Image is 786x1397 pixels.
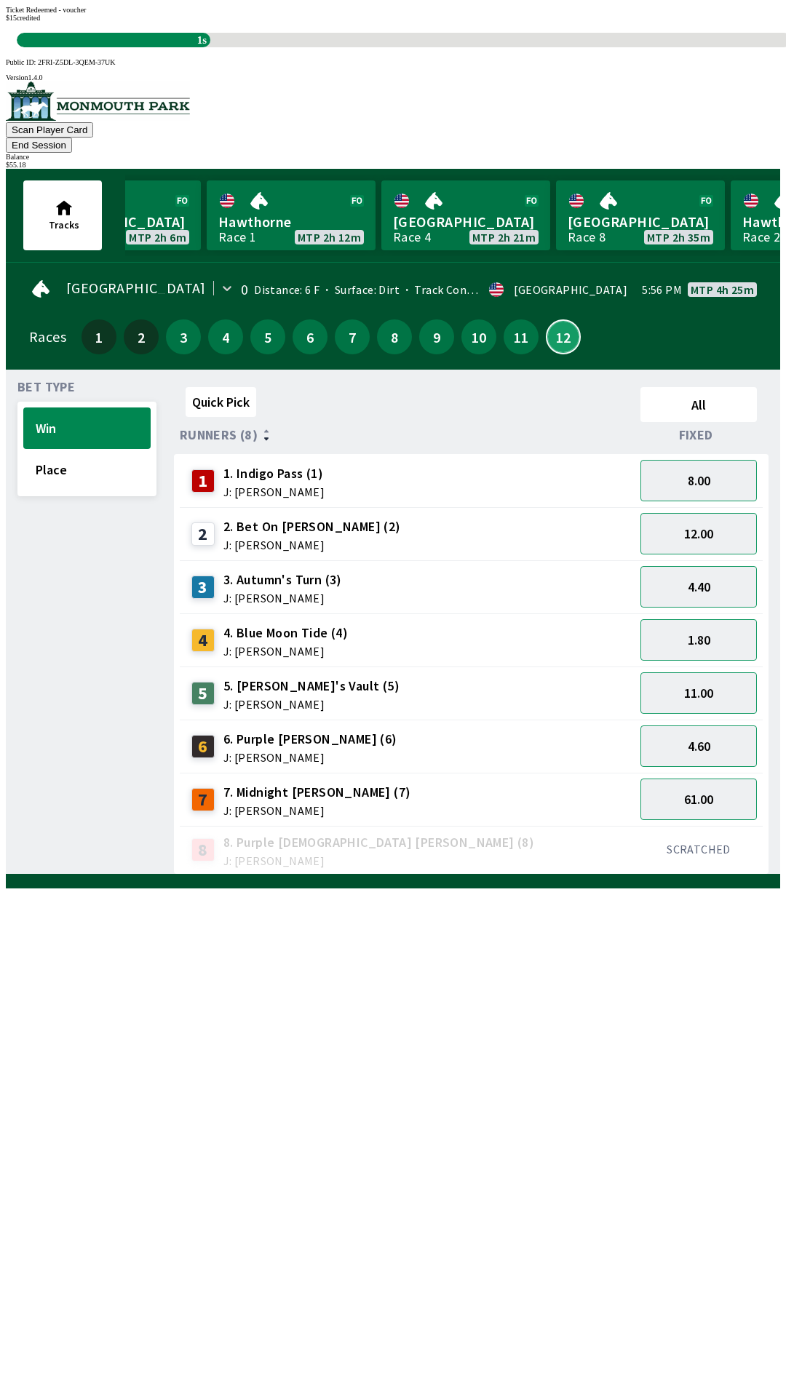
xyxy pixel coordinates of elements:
button: 12 [546,319,581,354]
button: All [640,387,757,422]
button: 8 [377,319,412,354]
span: 2. Bet On [PERSON_NAME] (2) [223,517,401,536]
span: 5 [254,332,282,342]
span: 1. Indigo Pass (1) [223,464,325,483]
span: Quick Pick [192,394,250,410]
button: 61.00 [640,779,757,820]
button: 3 [166,319,201,354]
button: 11.00 [640,672,757,714]
span: Surface: Dirt [319,282,400,297]
a: [GEOGRAPHIC_DATA]Race 8MTP 2h 35m [556,180,725,250]
span: Hawthorne [218,212,364,231]
button: Quick Pick [186,387,256,417]
span: J: [PERSON_NAME] [223,805,411,816]
span: 8.00 [688,472,710,489]
div: 4 [191,629,215,652]
span: J: [PERSON_NAME] [223,645,348,657]
span: 5. [PERSON_NAME]'s Vault (5) [223,677,400,696]
span: J: [PERSON_NAME] [223,855,534,867]
span: 3. Autumn's Turn (3) [223,570,342,589]
div: Public ID: [6,58,780,66]
span: 11 [507,332,535,342]
span: J: [PERSON_NAME] [223,752,397,763]
span: All [647,397,750,413]
span: [GEOGRAPHIC_DATA] [568,212,713,231]
button: 10 [461,319,496,354]
span: 10 [465,332,493,342]
button: 4.40 [640,566,757,608]
span: $ 15 credited [6,14,40,22]
button: 5 [250,319,285,354]
div: SCRATCHED [640,842,757,856]
button: 9 [419,319,454,354]
span: Tracks [49,218,79,231]
span: Track Condition: Firm [400,282,528,297]
span: 4 [212,332,239,342]
span: MTP 2h 6m [129,231,186,243]
span: 8 [381,332,408,342]
span: 6 [296,332,324,342]
span: MTP 2h 21m [472,231,536,243]
span: 7 [338,332,366,342]
div: Fixed [635,428,763,442]
span: 4.60 [688,738,710,755]
div: Ticket Redeemed - voucher [6,6,780,14]
span: 1 [85,332,113,342]
span: 9 [423,332,450,342]
span: 1s [194,31,210,50]
span: 2 [127,332,155,342]
span: Bet Type [17,381,75,393]
button: 4 [208,319,243,354]
span: J: [PERSON_NAME] [223,486,325,498]
span: Fixed [679,429,713,441]
span: 7. Midnight [PERSON_NAME] (7) [223,783,411,802]
span: 4. Blue Moon Tide (4) [223,624,348,642]
span: [GEOGRAPHIC_DATA] [66,282,206,294]
span: 3 [170,332,197,342]
span: Place [36,461,138,478]
div: 7 [191,788,215,811]
button: 4.60 [640,725,757,767]
a: [GEOGRAPHIC_DATA]Race 4MTP 2h 21m [381,180,550,250]
img: venue logo [6,81,190,121]
span: Distance: 6 F [254,282,319,297]
div: Races [29,331,66,343]
span: 1.80 [688,632,710,648]
button: 7 [335,319,370,354]
span: 6. Purple [PERSON_NAME] (6) [223,730,397,749]
span: Runners (8) [180,429,258,441]
div: 1 [191,469,215,493]
div: 5 [191,682,215,705]
button: End Session [6,138,72,153]
span: Win [36,420,138,437]
span: 61.00 [684,791,713,808]
span: 11.00 [684,685,713,701]
button: 11 [504,319,539,354]
div: Race 8 [568,231,606,243]
button: 2 [124,319,159,354]
div: $ 55.18 [6,161,780,169]
div: 0 [241,284,248,295]
button: Scan Player Card [6,122,93,138]
div: 8 [191,838,215,861]
span: J: [PERSON_NAME] [223,698,400,710]
span: 4.40 [688,578,710,595]
div: Balance [6,153,780,161]
div: Race 1 [218,231,256,243]
button: 8.00 [640,460,757,501]
span: 8. Purple [DEMOGRAPHIC_DATA] [PERSON_NAME] (8) [223,833,534,852]
button: Tracks [23,180,102,250]
button: 1.80 [640,619,757,661]
span: MTP 4h 25m [691,284,754,295]
a: HawthorneRace 1MTP 2h 12m [207,180,376,250]
div: Race 4 [393,231,431,243]
button: Win [23,407,151,449]
div: Runners (8) [180,428,635,442]
span: J: [PERSON_NAME] [223,592,342,604]
div: 6 [191,735,215,758]
button: 6 [293,319,327,354]
span: 5:56 PM [642,284,682,295]
button: 12.00 [640,513,757,554]
div: [GEOGRAPHIC_DATA] [514,284,627,295]
div: 2 [191,522,215,546]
